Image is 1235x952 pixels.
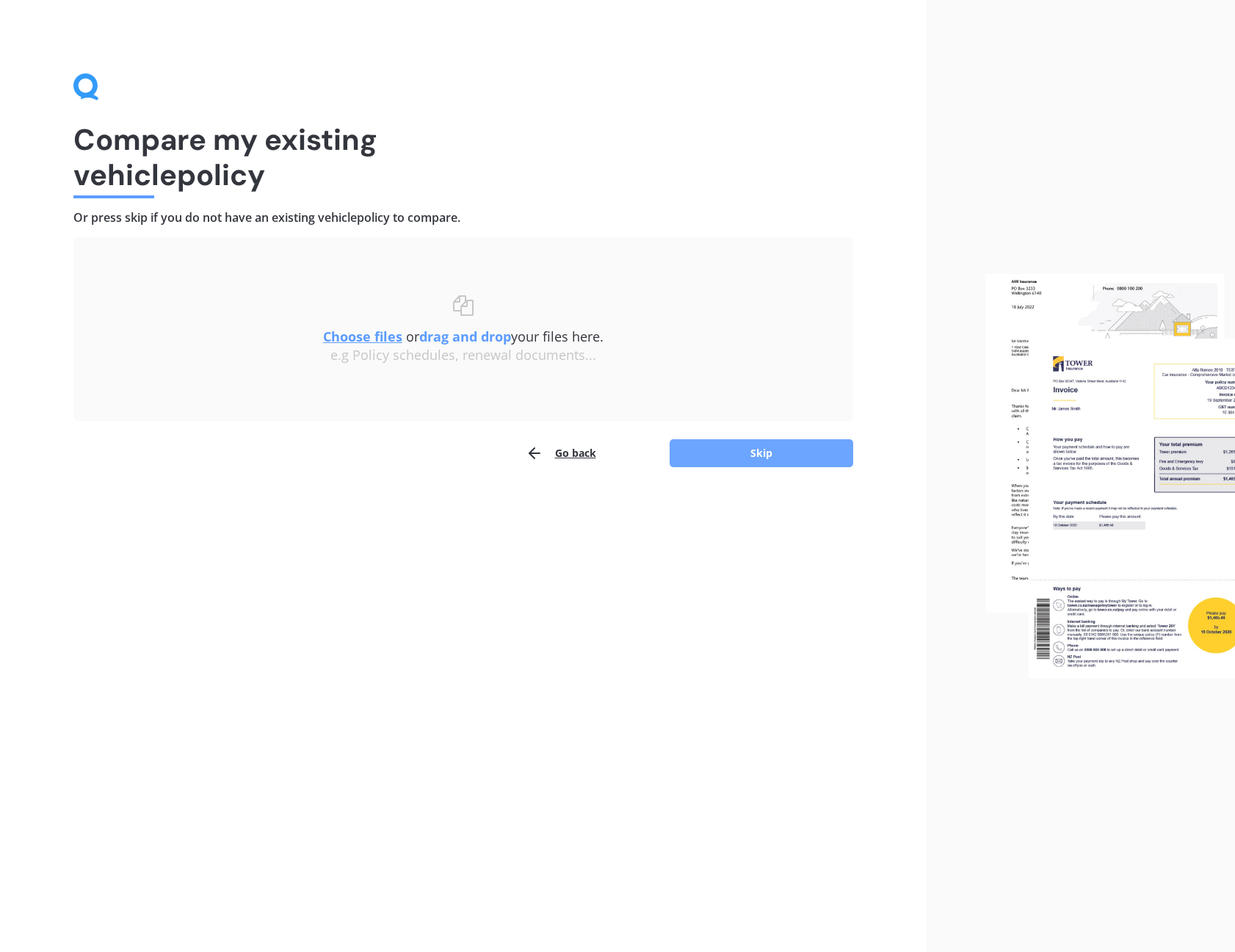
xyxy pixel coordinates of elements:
div: e.g Policy schedules, renewal documents... [103,347,824,364]
button: Go back [526,439,596,468]
button: Skip [670,439,853,467]
b: drag and drop [419,328,511,345]
span: or your files here. [323,328,604,345]
h4: Or press skip if you do not have an existing vehicle policy to compare. [73,210,853,226]
h1: Compare my existing vehicle policy [73,122,853,192]
u: Choose files [323,328,402,345]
